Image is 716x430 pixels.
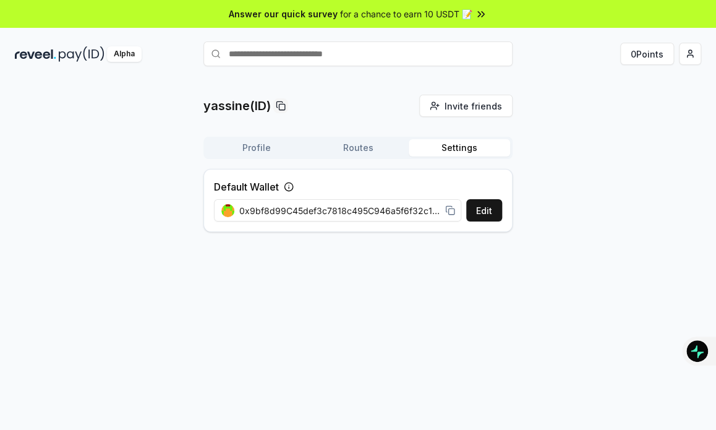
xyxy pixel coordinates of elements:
[409,139,510,157] button: Settings
[59,46,104,62] img: pay_id
[620,43,674,65] button: 0Points
[466,199,502,221] button: Edit
[107,46,142,62] div: Alpha
[206,139,307,157] button: Profile
[15,46,56,62] img: reveel_dark
[307,139,409,157] button: Routes
[445,100,502,113] span: Invite friends
[214,179,279,194] label: Default Wallet
[239,204,440,217] span: 0x9bf8d99C45def3c7818c495C946a5f6f32c12Cc2
[419,95,513,117] button: Invite friends
[340,7,472,20] span: for a chance to earn 10 USDT 📝
[203,97,271,114] p: yassine(ID)
[229,7,338,20] span: Answer our quick survey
